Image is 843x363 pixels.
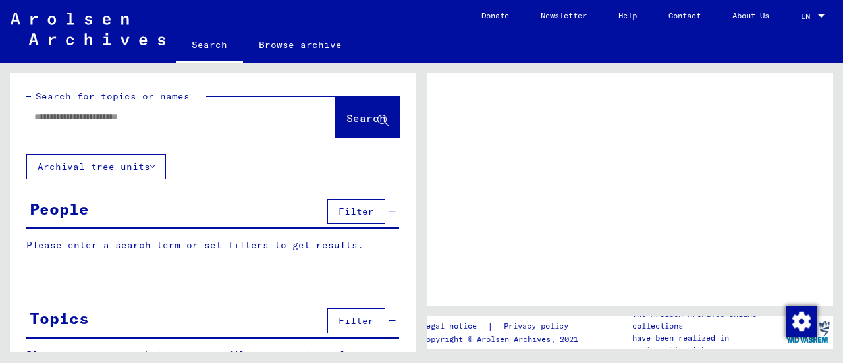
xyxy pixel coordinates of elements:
div: Change consent [785,305,817,337]
span: Filter [339,315,374,327]
div: Topics [30,306,89,330]
button: Filter [327,199,385,224]
img: Change consent [786,306,817,337]
button: Filter [327,308,385,333]
button: Search [335,97,400,138]
img: yv_logo.png [783,316,832,349]
img: Arolsen_neg.svg [11,13,165,45]
a: Privacy policy [493,320,584,333]
div: | [421,320,584,333]
p: Please enter a search term or set filters to get results. [26,238,399,252]
a: Search [176,29,243,63]
p: Copyright © Arolsen Archives, 2021 [421,333,584,345]
button: Archival tree units [26,154,166,179]
span: Search [346,111,386,125]
span: EN [801,12,815,21]
p: The Arolsen Archives online collections [632,308,782,332]
a: Browse archive [243,29,358,61]
div: People [30,197,89,221]
a: Legal notice [421,320,487,333]
span: Filter [339,206,374,217]
mat-label: Search for topics or names [36,90,190,102]
p: have been realized in partnership with [632,332,782,356]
